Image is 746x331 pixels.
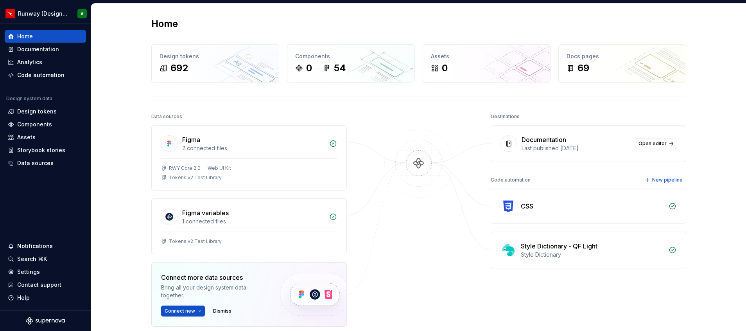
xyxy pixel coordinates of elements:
[81,11,84,17] div: A
[17,133,36,141] div: Assets
[521,241,597,251] div: Style Dictionary - QF Light
[151,18,178,30] h2: Home
[17,255,47,263] div: Search ⌘K
[5,56,86,68] a: Analytics
[652,177,683,183] span: New pipeline
[17,108,57,115] div: Design tokens
[431,52,542,60] div: Assets
[635,138,676,149] a: Open editor
[151,111,182,122] div: Data sources
[334,62,346,74] div: 54
[521,201,533,211] div: CSS
[17,294,30,302] div: Help
[423,44,551,83] a: Assets0
[558,44,686,83] a: Docs pages69
[151,44,279,83] a: Design tokens692
[2,5,89,22] button: Runway (Design Test)A
[165,308,195,314] span: Connect new
[5,144,86,157] a: Storybook stories
[5,131,86,144] a: Assets
[26,317,65,325] svg: Supernova Logo
[287,44,415,83] a: Components054
[5,266,86,278] a: Settings
[491,174,531,185] div: Code automation
[522,135,566,144] div: Documentation
[17,268,40,276] div: Settings
[169,174,222,181] div: Tokens v2 Test Library
[5,30,86,43] a: Home
[17,121,52,128] div: Components
[577,62,589,74] div: 69
[182,218,325,225] div: 1 connected files
[5,253,86,265] button: Search ⌘K
[5,105,86,118] a: Design tokens
[5,291,86,304] button: Help
[5,118,86,131] a: Components
[170,62,188,74] div: 692
[17,71,65,79] div: Code automation
[642,174,686,185] button: New pipeline
[17,242,53,250] div: Notifications
[491,111,520,122] div: Destinations
[160,52,271,60] div: Design tokens
[161,284,267,299] div: Bring all your design system data together.
[151,125,347,191] a: Figma2 connected filesRWY Core 2.0 — Web UI KitTokens v2 Test Library
[161,306,205,317] button: Connect new
[169,165,231,171] div: RWY Core 2.0 — Web UI Kit
[521,251,664,259] div: Style Dictionary
[5,279,86,291] button: Contact support
[161,273,267,282] div: Connect more data sources
[182,208,229,218] div: Figma variables
[213,308,231,314] span: Dismiss
[5,240,86,252] button: Notifications
[151,198,347,254] a: Figma variables1 connected filesTokens v2 Test Library
[295,52,407,60] div: Components
[522,144,630,152] div: Last published [DATE]
[210,306,235,317] button: Dismiss
[17,58,42,66] div: Analytics
[182,144,325,152] div: 2 connected files
[169,238,222,245] div: Tokens v2 Test Library
[638,140,667,147] span: Open editor
[5,43,86,56] a: Documentation
[182,135,200,144] div: Figma
[17,281,61,289] div: Contact support
[18,10,68,18] div: Runway (Design Test)
[5,157,86,169] a: Data sources
[306,62,312,74] div: 0
[5,9,15,18] img: 6b187050-a3ed-48aa-8485-808e17fcee26.png
[17,45,59,53] div: Documentation
[17,32,33,40] div: Home
[567,52,678,60] div: Docs pages
[6,95,52,102] div: Design system data
[17,159,54,167] div: Data sources
[17,146,65,154] div: Storybook stories
[442,62,448,74] div: 0
[5,69,86,81] a: Code automation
